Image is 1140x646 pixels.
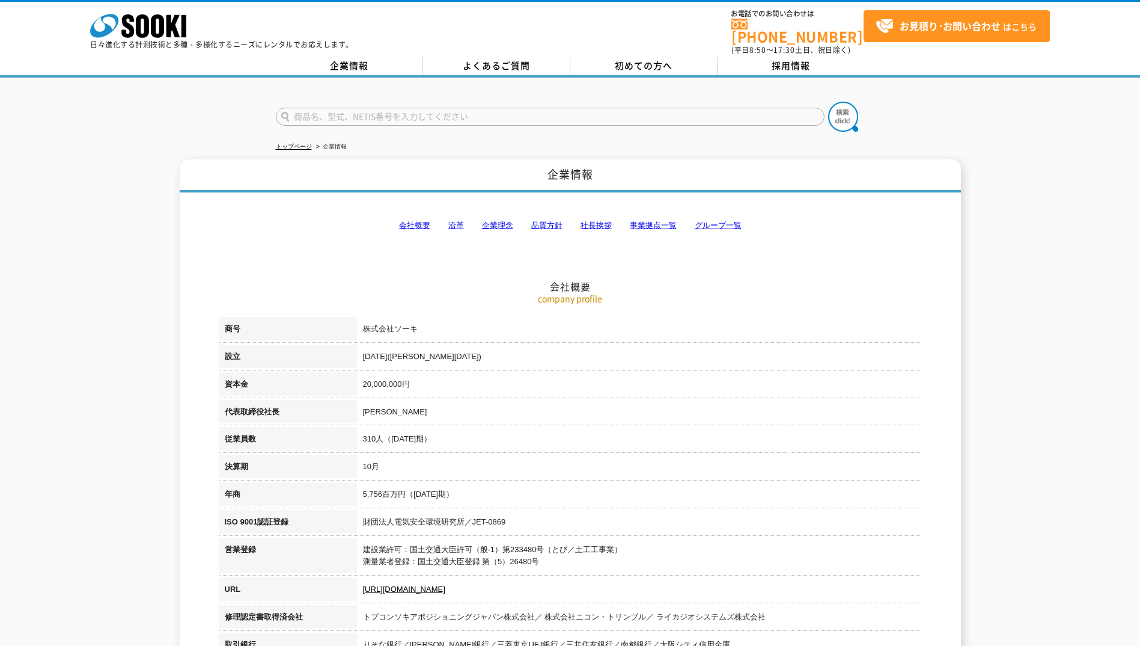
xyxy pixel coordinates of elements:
th: ISO 9001認証登録 [219,510,357,538]
th: URL [219,577,357,605]
a: 企業理念 [482,221,513,230]
a: 企業情報 [276,57,423,75]
span: はこちら [876,17,1037,35]
td: 10月 [357,455,922,482]
td: 310人（[DATE]期） [357,427,922,455]
a: トップページ [276,143,312,150]
li: 企業情報 [314,141,347,153]
th: 代表取締役社長 [219,400,357,428]
td: 5,756百万円（[DATE]期） [357,482,922,510]
p: company profile [219,292,922,305]
a: [PHONE_NUMBER] [731,19,864,43]
a: お見積り･お問い合わせはこちら [864,10,1050,42]
th: 資本金 [219,372,357,400]
strong: お見積り･お問い合わせ [900,19,1001,33]
a: よくあるご質問 [423,57,570,75]
h2: 会社概要 [219,160,922,293]
th: 修理認定書取得済会社 [219,605,357,633]
h1: 企業情報 [180,159,961,192]
td: 株式会社ソーキ [357,317,922,345]
td: 20,000,000円 [357,372,922,400]
td: 建設業許可：国土交通大臣許可（般-1）第233480号（とび／土工工事業） 測量業者登録：国土交通大臣登録 第（5）26480号 [357,538,922,578]
a: [URL][DOMAIN_NAME] [363,585,445,594]
p: 日々進化する計測技術と多種・多様化するニーズにレンタルでお応えします。 [90,41,353,48]
td: 財団法人電気安全環境研究所／JET-0869 [357,510,922,538]
img: btn_search.png [828,102,858,132]
th: 従業員数 [219,427,357,455]
th: 決算期 [219,455,357,482]
a: 事業拠点一覧 [630,221,677,230]
th: 設立 [219,345,357,372]
td: [DATE]([PERSON_NAME][DATE]) [357,345,922,372]
td: [PERSON_NAME] [357,400,922,428]
span: お電話でのお問い合わせは [731,10,864,17]
td: トプコンソキアポジショニングジャパン株式会社／ 株式会社ニコン・トリンブル／ ライカジオシステムズ株式会社 [357,605,922,633]
a: 会社概要 [399,221,430,230]
th: 営業登録 [219,538,357,578]
a: 社長挨拶 [581,221,612,230]
span: 初めての方へ [615,59,672,72]
a: 採用情報 [718,57,865,75]
span: 17:30 [773,45,795,55]
span: (平日 ～ 土日、祝日除く) [731,45,850,55]
a: 初めての方へ [570,57,718,75]
a: 品質方針 [531,221,562,230]
a: 沿革 [448,221,464,230]
th: 年商 [219,482,357,510]
th: 商号 [219,317,357,345]
a: グループ一覧 [695,221,742,230]
input: 商品名、型式、NETIS番号を入力してください [276,108,825,126]
span: 8:50 [749,45,766,55]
